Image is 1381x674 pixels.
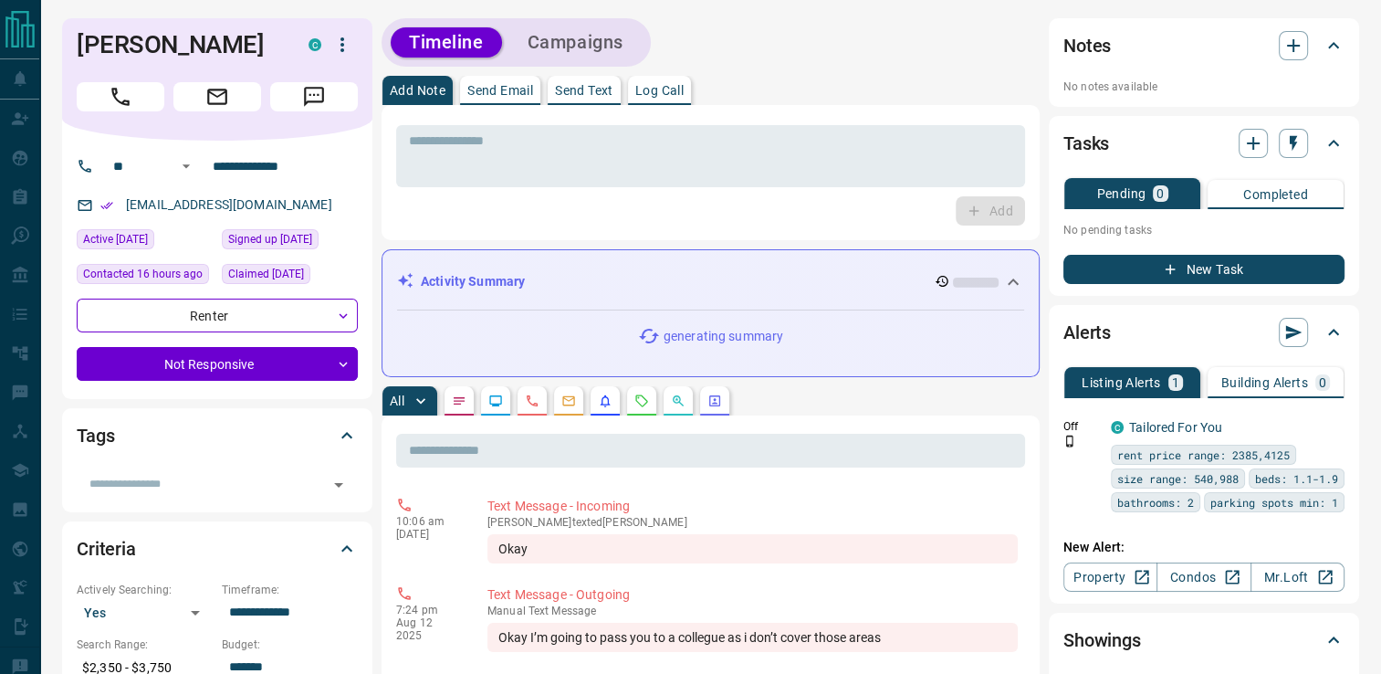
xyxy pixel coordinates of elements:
[1063,31,1111,60] h2: Notes
[487,497,1018,516] p: Text Message - Incoming
[77,527,358,571] div: Criteria
[1063,311,1344,354] div: Alerts
[396,616,460,642] p: Aug 12 2025
[1063,618,1344,662] div: Showings
[222,229,358,255] div: Tue Apr 22 2025
[555,84,613,97] p: Send Text
[509,27,642,58] button: Campaigns
[1063,255,1344,284] button: New Task
[391,27,502,58] button: Timeline
[77,30,281,59] h1: [PERSON_NAME]
[397,265,1024,299] div: Activity Summary
[1063,538,1344,557] p: New Alert:
[126,197,332,212] a: [EMAIL_ADDRESS][DOMAIN_NAME]
[707,394,722,408] svg: Agent Actions
[487,623,1018,652] div: Okay I’m going to pass you to a collegue as i don’t cover those areas
[222,637,358,653] p: Budget:
[1255,469,1338,488] span: beds: 1.1-1.9
[452,394,466,408] svg: Notes
[1111,421,1124,434] div: condos.ca
[228,265,304,283] span: Claimed [DATE]
[1250,563,1344,592] a: Mr.Loft
[77,582,213,598] p: Actively Searching:
[1129,420,1222,435] a: Tailored For You
[175,155,197,177] button: Open
[222,264,358,290] div: Wed Apr 23 2025
[77,82,164,111] span: Call
[561,394,576,408] svg: Emails
[1063,121,1344,165] div: Tasks
[467,84,533,97] p: Send Email
[1117,446,1290,464] span: rent price range: 2385,4125
[487,534,1018,563] div: Okay
[664,327,783,346] p: generating summary
[1063,24,1344,68] div: Notes
[488,394,503,408] svg: Lead Browsing Activity
[77,534,136,563] h2: Criteria
[487,605,526,617] span: manual
[1172,376,1179,389] p: 1
[487,605,1018,617] p: Text Message
[77,598,213,627] div: Yes
[77,229,213,255] div: Sun Aug 10 2025
[1063,216,1344,244] p: No pending tasks
[1210,493,1338,511] span: parking spots min: 1
[390,84,445,97] p: Add Note
[1096,187,1146,200] p: Pending
[671,394,685,408] svg: Opportunities
[77,347,358,381] div: Not Responsive
[634,394,649,408] svg: Requests
[1221,376,1308,389] p: Building Alerts
[598,394,612,408] svg: Listing Alerts
[1156,187,1164,200] p: 0
[83,230,148,248] span: Active [DATE]
[228,230,312,248] span: Signed up [DATE]
[1063,129,1109,158] h2: Tasks
[77,421,114,450] h2: Tags
[390,395,404,407] p: All
[173,82,261,111] span: Email
[1156,563,1250,592] a: Condos
[396,528,460,541] p: [DATE]
[326,472,351,498] button: Open
[222,582,358,598] p: Timeframe:
[1063,418,1100,435] p: Off
[77,299,358,332] div: Renter
[396,604,460,616] p: 7:24 pm
[77,264,213,290] div: Tue Aug 12 2025
[1063,563,1157,592] a: Property
[83,265,203,283] span: Contacted 16 hours ago
[309,38,321,51] div: condos.ca
[1319,376,1326,389] p: 0
[1117,493,1194,511] span: bathrooms: 2
[1117,469,1239,488] span: size range: 540,988
[100,199,113,212] svg: Email Verified
[1082,376,1161,389] p: Listing Alerts
[1063,79,1344,95] p: No notes available
[1063,318,1111,347] h2: Alerts
[487,516,1018,529] p: [PERSON_NAME] texted [PERSON_NAME]
[635,84,684,97] p: Log Call
[1063,626,1141,655] h2: Showings
[77,414,358,458] div: Tags
[270,82,358,111] span: Message
[1063,435,1076,448] svg: Push Notification Only
[487,585,1018,605] p: Text Message - Outgoing
[525,394,539,408] svg: Calls
[1243,188,1308,201] p: Completed
[421,272,525,291] p: Activity Summary
[77,637,213,653] p: Search Range:
[396,515,460,528] p: 10:06 am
